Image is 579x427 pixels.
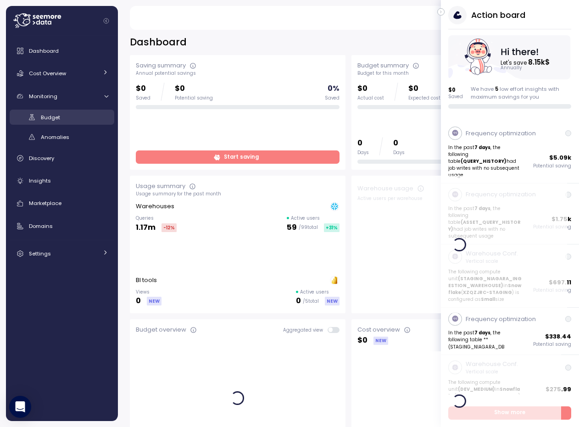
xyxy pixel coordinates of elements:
div: Days [357,150,369,156]
a: Start saving [136,150,340,164]
p: Warehouses [136,202,174,211]
div: Potential saving [175,95,213,101]
div: +31 % [324,223,340,232]
span: Discovery [29,155,54,162]
span: Start saving [224,151,259,163]
a: Anomalies [10,129,114,144]
div: Saving summary [136,61,186,70]
p: $0 [136,83,150,95]
span: Anomalies [41,133,69,141]
div: Open Intercom Messenger [9,396,31,418]
a: Frequency optimizationIn the past7 days, the following table(QUERY_HISTORY)had job writes with no... [441,122,579,183]
div: NEW [147,297,161,305]
h3: Action board [471,9,525,21]
a: Frequency optimizationIn the past7 days, the following table **(STAGING_NIAGARA_DB$338.44Potentia... [441,308,579,355]
span: 5 [495,85,498,93]
p: / 99 total [299,224,318,231]
p: 0 [296,295,301,307]
div: Budget for this month [357,70,561,77]
span: Marketplace [29,200,61,207]
text: Annually [501,65,523,71]
div: NEW [373,337,388,345]
p: $ 0 [357,334,367,347]
p: $0 [408,83,449,95]
p: Active users [291,215,320,222]
span: Budget [41,114,60,121]
tspan: 8.15k $ [529,57,551,67]
p: 59 [287,222,297,234]
div: Budget overview [136,325,186,334]
a: Marketplace [10,194,114,213]
span: Monitoring [29,93,57,100]
span: Insights [29,177,51,184]
div: Usage summary for the past month [136,191,340,197]
p: Potential saving [534,341,572,348]
p: Saved [449,94,463,100]
p: 0 [357,137,369,150]
p: BI tools [136,276,157,285]
p: Queries [136,215,177,222]
p: $ 338.44 [546,332,572,341]
a: Budget [10,110,114,125]
div: Saved [325,95,340,101]
div: Cost overview [357,325,400,334]
strong: 7 days [475,144,491,150]
p: 0 % [328,83,340,95]
strong: 7 days [475,330,491,336]
a: Settings [10,244,114,263]
a: Domains [10,217,114,235]
p: $0 [357,83,384,95]
div: NEW [325,297,340,305]
a: Cost Overview [10,64,114,83]
span: Domains [29,222,53,230]
p: Potential saving [534,163,572,169]
a: Insights [10,172,114,190]
div: Days [393,150,405,156]
p: Frequency optimization [466,315,536,324]
span: Expected cost [408,95,440,101]
span: Settings [29,250,51,257]
div: Saved [136,95,150,101]
div: Actual cost [357,95,384,101]
p: $ 0 [449,86,463,94]
div: -12 % [161,223,177,232]
span: Cost Overview [29,70,66,77]
a: Dashboard [10,42,114,60]
div: Budget summary [357,61,409,70]
p: 0 [393,137,405,150]
p: / 5 total [303,298,319,305]
div: Usage summary [136,182,185,191]
button: Collapse navigation [100,17,112,24]
p: 1.17m [136,222,156,234]
p: Views [136,289,161,295]
p: Frequency optimization [466,129,536,138]
p: 0 [136,295,141,307]
p: In the past , the following table had job writes with no subsequent usage [449,144,523,179]
text: Let's save [501,57,551,67]
p: $0 [175,83,213,95]
div: We have low effort insights with maximum savings for you [471,85,572,100]
strong: (QUERY_HISTORY) [461,158,507,164]
span: Aggregated view [283,327,328,333]
p: $ 5.09k [550,153,572,162]
a: Monitoring [10,87,114,105]
p: In the past , the following table **(STAGING_NIAGARA_DB [449,329,523,350]
p: Active users [300,289,329,295]
a: Discovery [10,149,114,167]
div: Annual potential savings [136,70,340,77]
h2: Dashboard [130,36,187,49]
span: Dashboard [29,47,59,55]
